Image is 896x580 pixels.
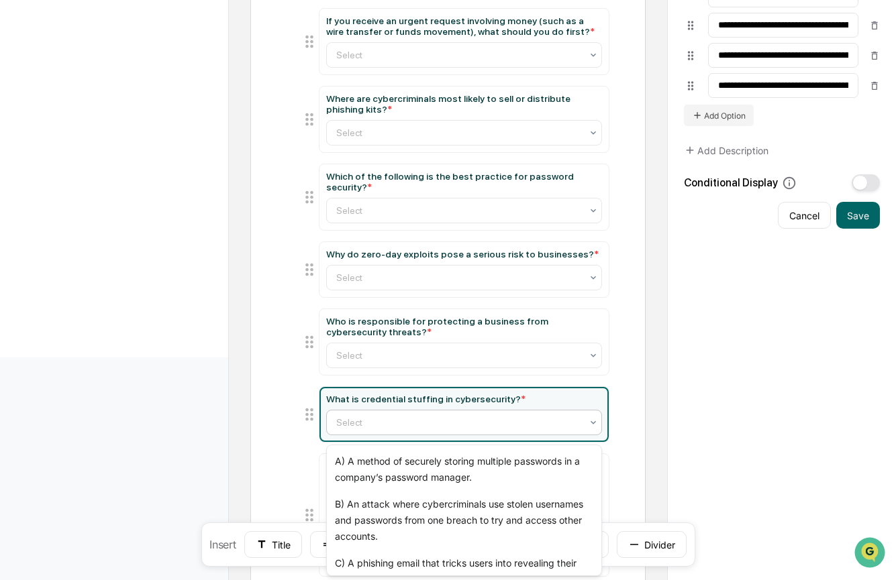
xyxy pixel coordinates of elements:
[27,169,87,182] span: Preclearance
[319,309,608,375] div: Who is responsible for protecting a business from cybersecurity threats?*Select
[326,15,601,37] div: If you receive an urgent request involving money (such as a wire transfer or funds movement), wha...
[326,316,601,337] div: Who is responsible for protecting a business from cybersecurity threats?
[13,103,38,127] img: 1746055101610-c473b297-6a78-478c-a979-82029cc54cd1
[836,202,880,229] button: Save
[111,169,166,182] span: Attestations
[228,107,244,123] button: Start new chat
[13,196,24,207] div: 🔎
[244,531,302,558] button: Title
[13,170,24,181] div: 🖐️
[201,522,695,567] div: Insert
[326,171,601,192] div: Which of the following is the best practice for password security?
[319,387,608,442] div: What is credential stuffing in cybersecurity?*Select
[46,116,170,127] div: We're available if you need us!
[326,249,599,259] div: Why do zero-day exploits pose a serious risk to businesses?
[13,28,244,50] p: How can we help?
[46,103,220,116] div: Start new chat
[853,536,889,572] iframe: Open customer support
[319,86,608,152] div: Where are cybercriminals most likely to sell or distribute phishing kits?*Select
[617,531,687,558] button: Divider
[684,176,797,190] div: Conditional Display
[327,448,601,491] div: A) A method of securely storing multiple passwords in a company’s password manager.
[684,105,754,126] button: Add Option
[95,227,162,237] a: Powered byPylon
[319,454,608,576] div: What is something you learned or was reminded of from the training [DATE]? *
[778,202,831,229] button: Cancel
[97,170,108,181] div: 🗄️
[8,189,90,213] a: 🔎Data Lookup
[319,242,608,297] div: Why do zero-day exploits pose a serious risk to businesses?*Select
[684,137,768,164] button: Add Description
[27,194,85,208] span: Data Lookup
[92,164,172,188] a: 🗄️Attestations
[134,227,162,237] span: Pylon
[327,491,601,550] div: B) An attack where cybercriminals use stolen usernames and passwords from one breach to try and a...
[310,531,368,558] button: Text
[319,164,608,230] div: Which of the following is the best practice for password security?*Select
[326,93,601,115] div: Where are cybercriminals most likely to sell or distribute phishing kits?
[8,164,92,188] a: 🖐️Preclearance
[326,394,526,404] div: What is credential stuffing in cybersecurity?
[319,9,608,74] div: If you receive an urgent request involving money (such as a wire transfer or funds movement), wha...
